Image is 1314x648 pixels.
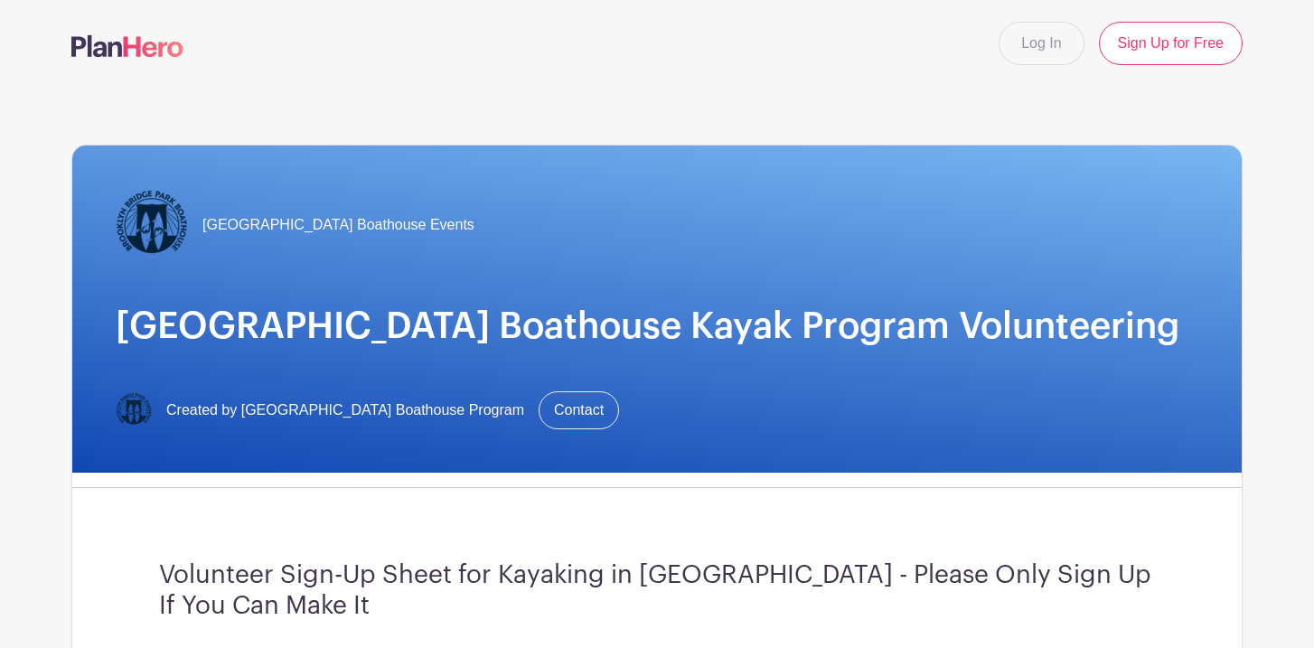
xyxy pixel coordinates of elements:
[116,392,152,428] img: Logo-Title.png
[159,560,1155,621] h3: Volunteer Sign-Up Sheet for Kayaking in [GEOGRAPHIC_DATA] - Please Only Sign Up If You Can Make It
[539,391,619,429] a: Contact
[1099,22,1243,65] a: Sign Up for Free
[202,214,474,236] span: [GEOGRAPHIC_DATA] Boathouse Events
[71,35,183,57] img: logo-507f7623f17ff9eddc593b1ce0a138ce2505c220e1c5a4e2b4648c50719b7d32.svg
[116,305,1198,348] h1: [GEOGRAPHIC_DATA] Boathouse Kayak Program Volunteering
[999,22,1084,65] a: Log In
[166,399,524,421] span: Created by [GEOGRAPHIC_DATA] Boathouse Program
[116,189,188,261] img: Logo-Title.png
